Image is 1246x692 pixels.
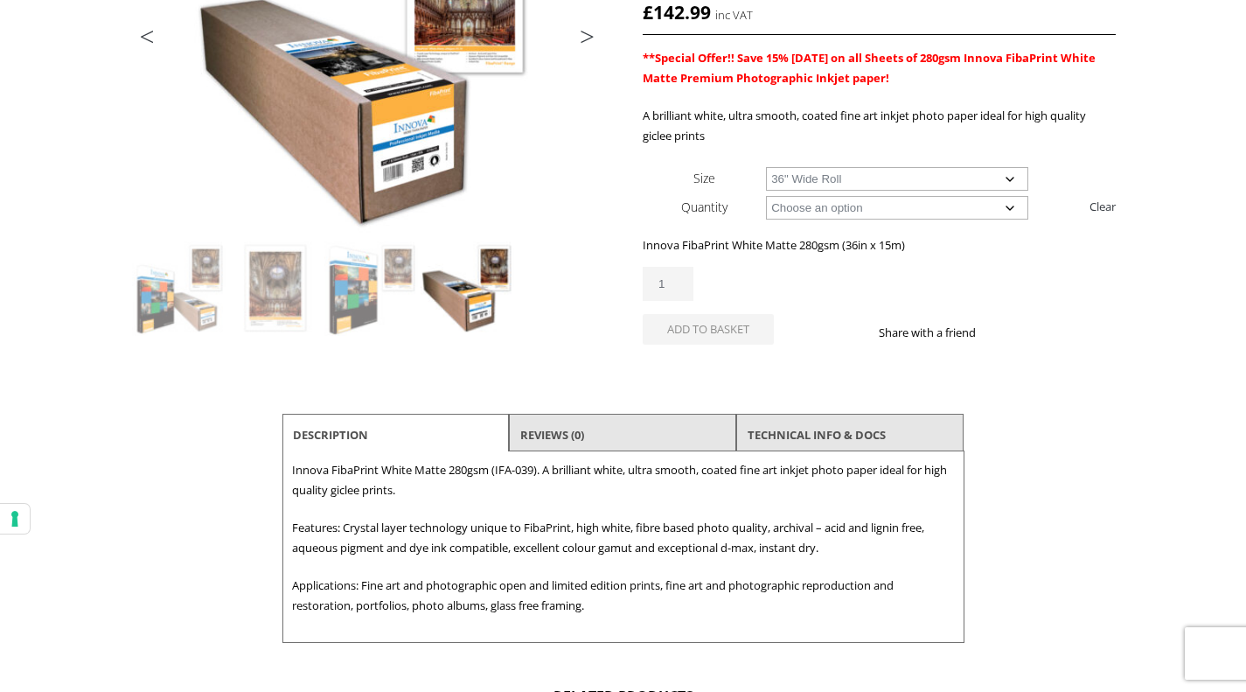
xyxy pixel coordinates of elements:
[421,241,515,336] img: Innova FibaPrint White Matte 280gsm (IFA-039) - Image 4
[693,170,715,186] label: Size
[293,419,368,451] a: Description
[292,518,955,558] p: Features: Crystal layer technology unique to FibaPrint, high white, fibre based photo quality, ar...
[132,241,226,336] img: Innova FibaPrint White Matte 280gsm (IFA-039)
[1018,325,1032,339] img: twitter sharing button
[643,235,1115,255] p: Innova FibaPrint White Matte 280gsm (36in x 15m)
[643,50,1096,86] span: **Special Offer!! Save 15% [DATE] on all Sheets of 280gsm Innova FibaPrint White Matte Premium Ph...
[292,576,955,616] p: Applications: Fine art and photographic open and limited edition prints, fine art and photographi...
[748,419,886,451] a: TECHNICAL INFO & DOCS
[1089,192,1116,220] a: Clear options
[997,325,1011,339] img: facebook sharing button
[879,323,997,343] p: Share with a friend
[681,199,727,215] label: Quantity
[643,267,693,301] input: Product quantity
[228,241,323,336] img: Innova FibaPrint White Matte 280gsm (IFA-039) - Image 2
[520,419,584,451] a: Reviews (0)
[1039,325,1053,339] img: email sharing button
[324,241,419,336] img: Innova FibaPrint White Matte 280gsm (IFA-039) - Image 3
[643,106,1115,146] p: A brilliant white, ultra smooth, coated fine art inkjet photo paper ideal for high quality giclee...
[643,314,774,345] button: Add to basket
[292,460,955,500] p: Innova FibaPrint White Matte 280gsm (IFA-039). A brilliant white, ultra smooth, coated fine art i...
